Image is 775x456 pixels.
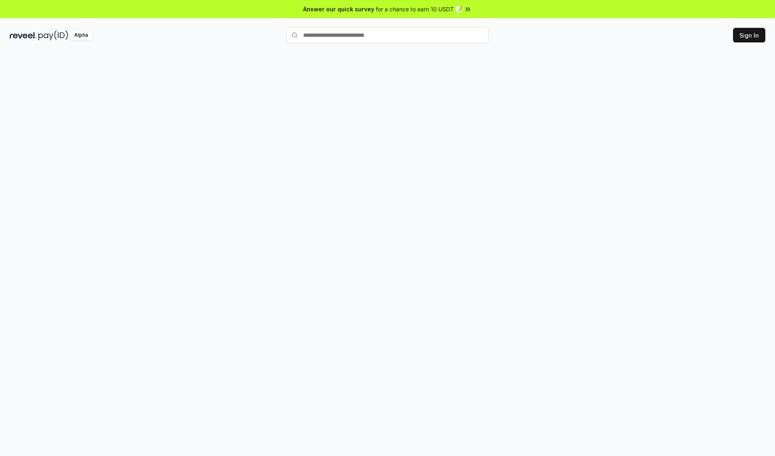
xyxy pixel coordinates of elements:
img: reveel_dark [10,30,37,40]
span: for a chance to earn 10 USDT 📝 [376,5,462,13]
div: Alpha [70,30,92,40]
span: Answer our quick survey [303,5,374,13]
button: Sign In [733,28,765,42]
img: pay_id [38,30,68,40]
